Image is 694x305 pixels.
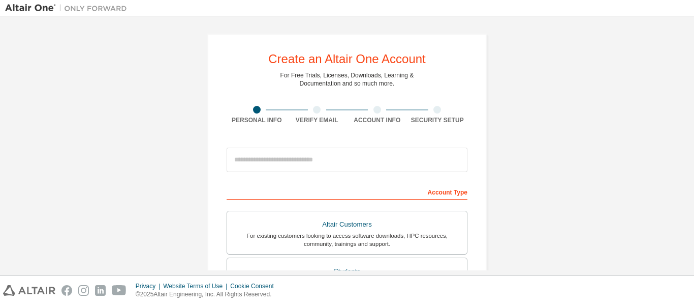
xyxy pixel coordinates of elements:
div: Privacy [136,282,163,290]
div: Verify Email [287,116,348,124]
p: © 2025 Altair Engineering, Inc. All Rights Reserved. [136,290,280,299]
div: For existing customers looking to access software downloads, HPC resources, community, trainings ... [233,232,461,248]
div: Account Type [227,183,467,200]
img: altair_logo.svg [3,285,55,296]
div: For Free Trials, Licenses, Downloads, Learning & Documentation and so much more. [280,71,414,88]
div: Website Terms of Use [163,282,230,290]
div: Account Info [347,116,407,124]
img: facebook.svg [61,285,72,296]
div: Security Setup [407,116,468,124]
img: instagram.svg [78,285,89,296]
img: Altair One [5,3,132,13]
div: Students [233,264,461,279]
div: Altair Customers [233,217,461,232]
img: linkedin.svg [95,285,106,296]
div: Create an Altair One Account [268,53,426,65]
div: Cookie Consent [230,282,279,290]
img: youtube.svg [112,285,127,296]
div: Personal Info [227,116,287,124]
